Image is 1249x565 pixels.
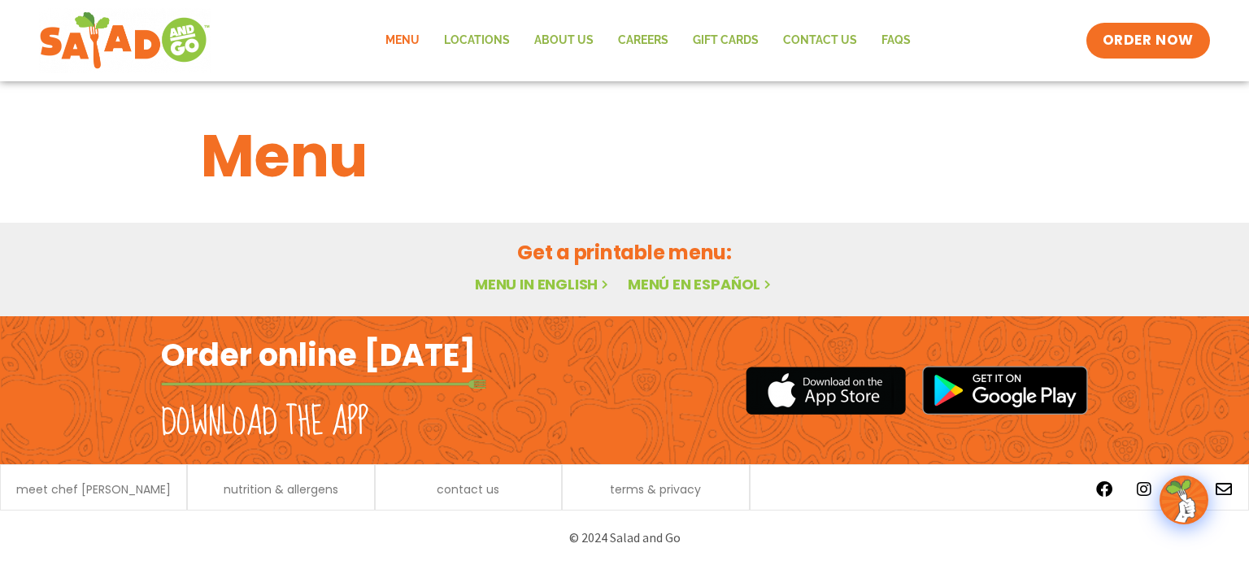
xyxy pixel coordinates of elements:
[922,366,1088,415] img: google_play
[201,238,1048,267] h2: Get a printable menu:
[1086,23,1210,59] a: ORDER NOW
[869,22,923,59] a: FAQs
[224,484,338,495] a: nutrition & allergens
[39,8,211,73] img: new-SAG-logo-768×292
[1161,477,1207,523] img: wpChatIcon
[373,22,432,59] a: Menu
[746,364,906,417] img: appstore
[161,400,368,445] h2: Download the app
[16,484,171,495] a: meet chef [PERSON_NAME]
[522,22,606,59] a: About Us
[606,22,681,59] a: Careers
[628,274,774,294] a: Menú en español
[437,484,499,495] a: contact us
[610,484,701,495] a: terms & privacy
[161,380,486,389] img: fork
[681,22,771,59] a: GIFT CARDS
[373,22,923,59] nav: Menu
[432,22,522,59] a: Locations
[771,22,869,59] a: Contact Us
[169,527,1080,549] p: © 2024 Salad and Go
[201,112,1048,200] h1: Menu
[475,274,611,294] a: Menu in English
[161,335,476,375] h2: Order online [DATE]
[1103,31,1194,50] span: ORDER NOW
